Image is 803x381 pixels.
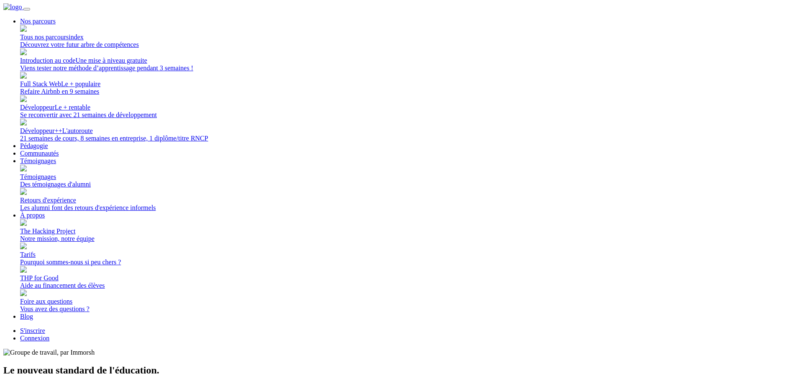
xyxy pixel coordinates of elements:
span: Le + populaire [61,80,100,87]
button: Toggle navigation [23,8,30,10]
span: Témoignages [20,173,56,180]
span: Tous nos parcours [20,33,84,41]
img: puzzle-4bde4084d90f9635442e68fcf97b7805.svg [20,49,27,55]
span: THP for Good [20,274,59,281]
div: Pourquoi sommes-nous si peu chers ? [20,258,800,266]
img: git-4-38d7f056ac829478e83c2c2dd81de47b.svg [20,25,27,32]
div: Des témoignages d'alumni [20,181,800,188]
img: book-open-effebd538656b14b08b143ef14f57c46.svg [20,289,27,296]
span: index [69,33,84,41]
span: Retours d'expérience [20,197,76,204]
a: The Hacking Project Notre mission, notre équipe [20,220,800,243]
div: 21 semaines de cours, 8 semaines en entreprise, 1 diplôme/titre RNCP [20,135,800,142]
a: Foire aux questions Vous avez des questions ? [20,290,800,313]
img: beer-14d7f5c207f57f081275ab10ea0b8a94.svg [20,188,27,195]
span: Introduction au code [20,57,147,64]
a: THP for Good Aide au financement des élèves [20,267,800,289]
span: Développeur++ [20,127,93,134]
a: Tarifs Pourquoi sommes-nous si peu chers ? [20,243,800,266]
a: S'inscrire [20,327,45,334]
div: Se reconvertir avec 21 semaines de développement [20,111,800,119]
img: coffee-1-45024b9a829a1d79ffe67ffa7b865f2f.svg [20,165,27,171]
img: Crédit : Immorsh [3,349,95,356]
a: Pédagogie [20,142,48,149]
span: Full Stack Web [20,80,100,87]
h1: Le nouveau standard de l'éducation. [3,365,800,376]
span: The Hacking Project [20,228,75,235]
img: save-2003ce5719e3e880618d2f866ea23079.svg [20,95,27,102]
a: Témoignages [20,157,56,164]
span: Foire aux questions [20,298,72,305]
a: Retours d'expérience Les alumni font des retours d'expérience informels [20,189,800,212]
a: Communautés [20,150,59,157]
img: terminal-92af89cfa8d47c02adae11eb3e7f907c.svg [20,72,27,79]
img: logo [3,3,22,11]
div: Aide au financement des élèves [20,282,800,289]
a: DéveloppeurLe + rentable Se reconvertir avec 21 semaines de développement [20,96,800,119]
a: Blog [20,313,33,320]
a: Développeur++L'autoroute 21 semaines de cours, 8 semaines en entreprise, 1 diplôme/titre RNCP [20,120,800,142]
span: Le + rentable [55,104,90,111]
a: Introduction au codeUne mise à niveau gratuite Viens tester notre méthode d’apprentissage pendant... [20,49,800,72]
a: Connexion [20,335,49,342]
a: À propos [20,212,45,219]
span: Développeur [20,104,90,111]
div: Les alumni font des retours d'expérience informels [20,204,800,212]
img: star-1b1639e91352246008672c7d0108e8fd.svg [20,119,27,125]
div: Vous avez des questions ? [20,305,800,313]
span: L'autoroute [62,127,93,134]
div: Refaire Airbnb en 9 semaines [20,88,800,95]
img: earth-532ca4cfcc951ee1ed9d08868e369144.svg [20,219,27,226]
a: Nos parcours [20,18,56,25]
a: Témoignages Des témoignages d'alumni [20,166,800,188]
div: Découvrez votre futur arbre de compétences [20,41,800,49]
img: money-9ea4723cc1eb9d308b63524c92a724aa.svg [20,243,27,249]
a: Tous nos parcoursindex Découvrez votre futur arbre de compétences [20,26,800,49]
div: Notre mission, notre équipe [20,235,800,243]
img: heart-3dc04c8027ce09cac19c043a17b15ac7.svg [20,266,27,273]
span: Une mise à niveau gratuite [75,57,147,64]
span: Tarifs [20,251,36,258]
a: Full Stack WebLe + populaire Refaire Airbnb en 9 semaines [20,73,800,95]
div: Viens tester notre méthode d’apprentissage pendant 3 semaines ! [20,64,800,72]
